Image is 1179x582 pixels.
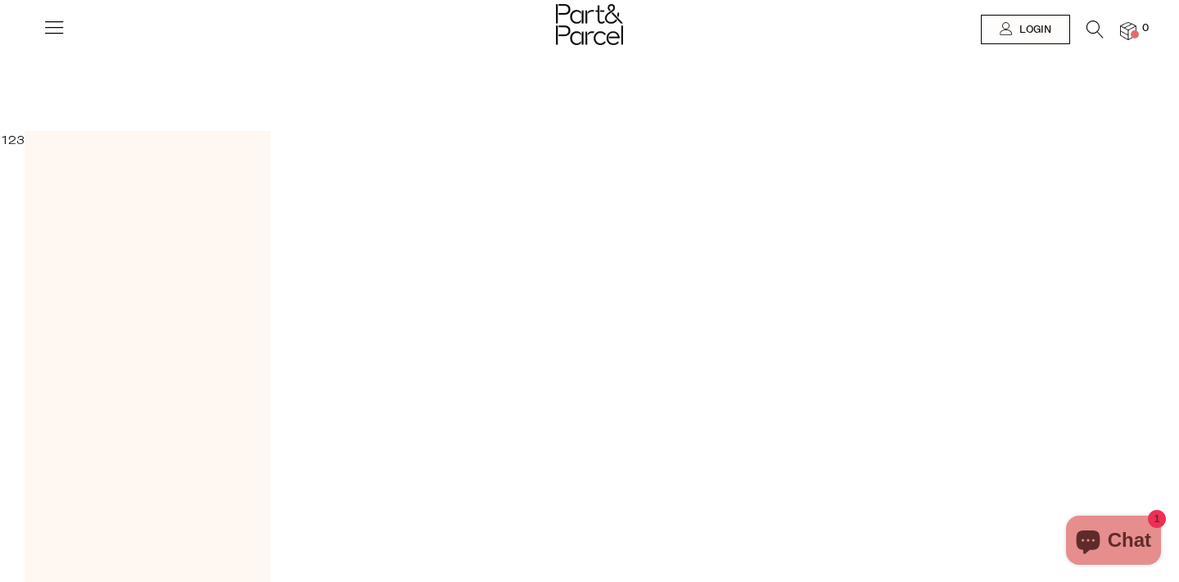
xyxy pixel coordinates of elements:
[1061,516,1166,569] inbox-online-store-chat: Shopify online store chat
[1138,21,1153,36] span: 0
[981,15,1070,44] a: Login
[1015,23,1051,37] span: Login
[1120,22,1136,39] a: 0
[556,4,623,45] img: Part&Parcel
